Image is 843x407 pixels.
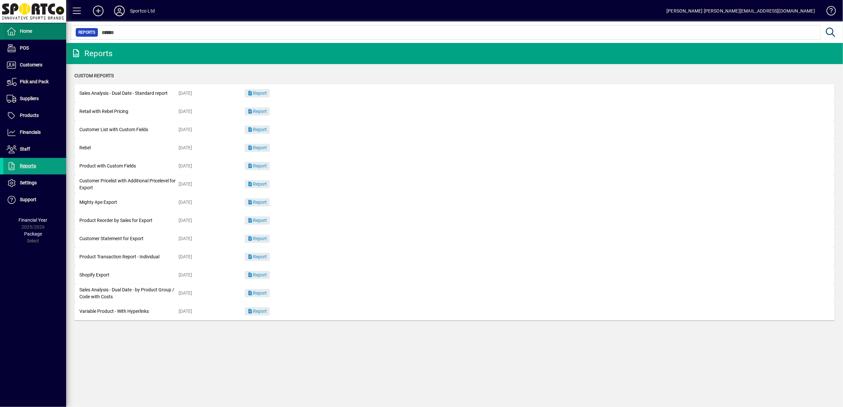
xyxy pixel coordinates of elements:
div: Customer Statement for Export [79,235,179,242]
span: Support [20,197,36,202]
div: [DATE] [179,108,245,115]
a: Staff [3,141,66,158]
div: Sales Analysis - Dual Date - Standard report [79,90,179,97]
div: Rebel [79,144,179,151]
button: Report [245,253,270,261]
div: Mighty Ape Export [79,199,179,206]
a: Financials [3,124,66,141]
span: Home [20,28,32,34]
a: Suppliers [3,91,66,107]
span: Report [247,200,267,205]
span: Report [247,145,267,150]
span: Settings [20,180,37,185]
div: Reports [71,48,113,59]
div: [DATE] [179,126,245,133]
div: Product Transaction Report - Individual [79,253,179,260]
div: Retail with Rebel Pricing [79,108,179,115]
div: [DATE] [179,235,245,242]
button: Report [245,89,270,97]
button: Report [245,307,270,315]
span: Report [247,181,267,187]
span: Reports [78,29,95,36]
span: Reports [20,163,36,168]
div: Shopify Export [79,272,179,278]
span: Report [247,309,267,314]
div: [DATE] [179,272,245,278]
div: Variable Product - With Hyperlinks [79,308,179,315]
button: Report [245,235,270,243]
a: Settings [3,175,66,191]
div: [DATE] [179,163,245,169]
span: Report [247,91,267,96]
span: Report [247,290,267,296]
div: Product Reorder by Sales for Export [79,217,179,224]
div: [DATE] [179,308,245,315]
span: Report [247,109,267,114]
div: [DATE] [179,90,245,97]
span: Package [24,231,42,237]
div: [DATE] [179,181,245,188]
div: Sales Analysis - Dual Date - by Product Group / Code with Costs [79,286,179,300]
div: [PERSON_NAME] [PERSON_NAME][EMAIL_ADDRESS][DOMAIN_NAME] [666,6,815,16]
span: Report [247,127,267,132]
a: POS [3,40,66,56]
span: Financial Year [19,217,48,223]
span: POS [20,45,29,51]
a: Knowledge Base [822,1,835,23]
div: Customer Pricelist with Additional Pricelevel for Export [79,177,179,191]
div: [DATE] [179,290,245,297]
div: [DATE] [179,199,245,206]
span: Suppliers [20,96,39,101]
button: Report [245,289,270,297]
a: Products [3,107,66,124]
span: Report [247,254,267,259]
a: Support [3,192,66,208]
span: Pick and Pack [20,79,49,84]
button: Add [88,5,109,17]
button: Profile [109,5,130,17]
div: Sportco Ltd [130,6,155,16]
button: Report [245,198,270,206]
span: Financials [20,129,41,135]
button: Report [245,180,270,188]
a: Customers [3,57,66,73]
button: Report [245,162,270,170]
span: Staff [20,146,30,152]
span: Report [247,218,267,223]
a: Home [3,23,66,40]
button: Report [245,107,270,116]
span: Report [247,236,267,241]
button: Report [245,144,270,152]
span: Products [20,113,39,118]
div: [DATE] [179,217,245,224]
button: Report [245,216,270,225]
div: [DATE] [179,144,245,151]
div: [DATE] [179,253,245,260]
button: Report [245,271,270,279]
span: Report [247,163,267,168]
a: Pick and Pack [3,74,66,90]
button: Report [245,126,270,134]
div: Customer List with Custom Fields [79,126,179,133]
span: Customers [20,62,42,67]
span: Report [247,272,267,277]
div: Product with Custom Fields [79,163,179,169]
span: Custom Reports [74,73,114,78]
